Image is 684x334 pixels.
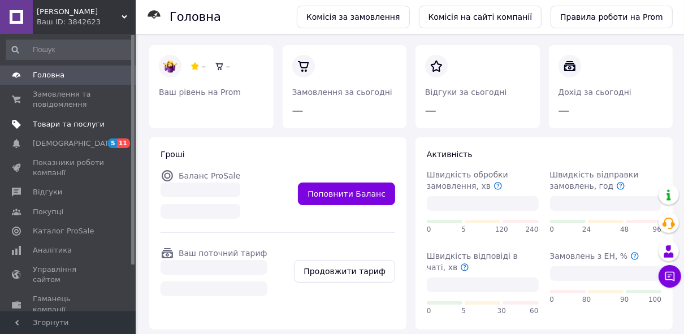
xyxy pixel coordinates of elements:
a: Комісія за замовлення [297,6,410,28]
span: Покупці [33,207,63,217]
a: Комісія на сайті компанії [419,6,542,28]
span: 11 [117,138,130,148]
span: 5 [108,138,117,148]
h1: Головна [170,10,221,24]
span: Управління сайтом [33,264,105,285]
span: 0 [427,225,431,235]
span: 60 [530,306,538,316]
span: 80 [582,295,591,305]
span: Швидкість відправки замовлень, год [550,170,639,190]
span: 100 [648,295,661,305]
span: Відгуки [33,187,62,197]
span: 0 [550,295,555,305]
a: Поповнити Баланс [298,183,395,205]
span: Показники роботи компанії [33,158,105,178]
span: 48 [620,225,629,235]
a: Продовжити тариф [294,260,395,283]
span: Швидкість відповіді в чаті, хв [427,251,518,272]
span: Ваш поточний тариф [179,249,267,258]
span: 240 [526,225,539,235]
span: 30 [497,306,506,316]
span: Активність [427,150,473,159]
button: Чат з покупцем [659,265,681,288]
span: 120 [495,225,508,235]
span: 0 [550,225,555,235]
span: Каталог ProSale [33,226,94,236]
span: 90 [620,295,629,305]
span: 5 [461,306,466,316]
span: 5 [461,225,466,235]
span: Товари та послуги [33,119,105,129]
span: [DEMOGRAPHIC_DATA] [33,138,116,149]
span: Гроші [161,150,185,159]
a: Правила роботи на Prom [551,6,673,28]
input: Пошук [6,40,133,60]
span: – [202,62,206,71]
span: RAZBORKA VAZ [37,7,122,17]
span: Замовлень з ЕН, % [550,251,639,261]
span: Баланс ProSale [179,171,240,180]
span: 0 [427,306,431,316]
span: 96 [653,225,661,235]
span: – [226,62,230,71]
span: Головна [33,70,64,80]
div: Ваш ID: 3842623 [37,17,136,27]
span: Гаманець компанії [33,294,105,314]
span: 24 [582,225,591,235]
span: Швидкість обробки замовлення, хв [427,170,508,190]
span: Аналітика [33,245,72,255]
span: Замовлення та повідомлення [33,89,105,110]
